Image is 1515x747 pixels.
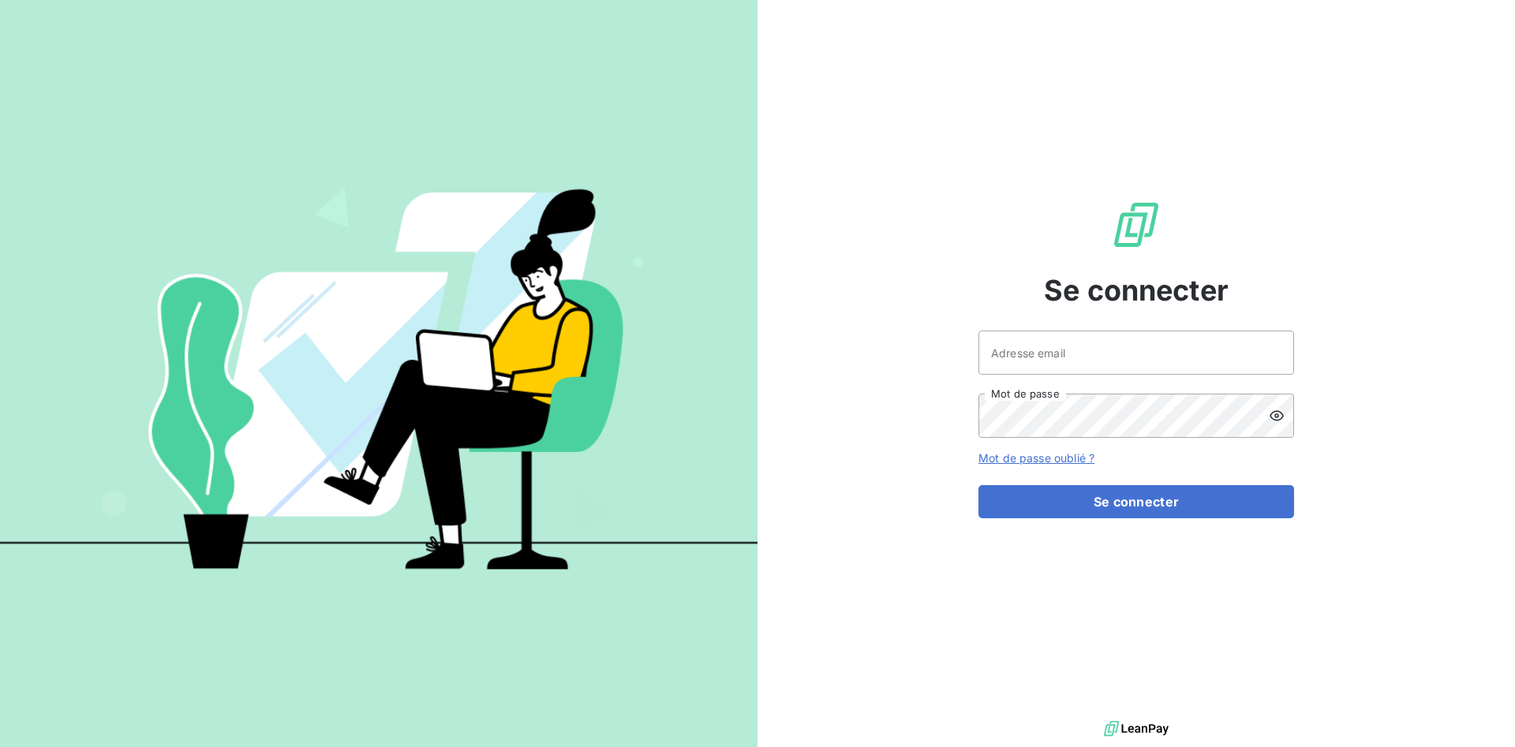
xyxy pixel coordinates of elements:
[978,485,1294,518] button: Se connecter
[1044,269,1229,312] span: Se connecter
[1111,200,1161,250] img: Logo LeanPay
[1104,717,1169,741] img: logo
[978,451,1094,465] a: Mot de passe oublié ?
[978,331,1294,375] input: placeholder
